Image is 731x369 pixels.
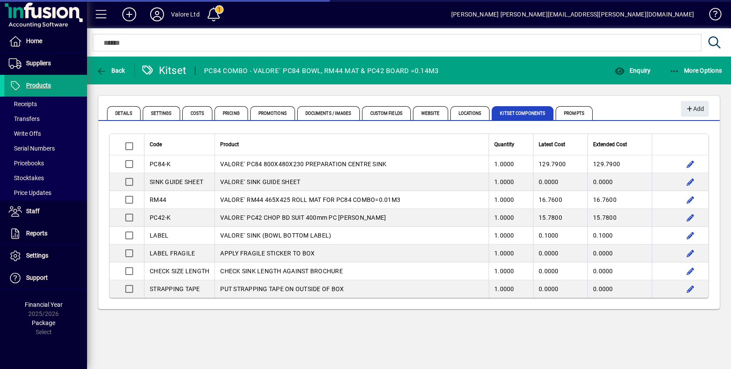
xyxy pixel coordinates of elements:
button: Edit [684,175,697,189]
span: Serial Numbers [9,145,55,152]
td: 1.0000 [489,262,533,280]
a: Write Offs [4,126,87,141]
span: Products [26,82,51,89]
span: Add [685,102,704,116]
td: CHECK SINK LENGTH AGAINST BROCHURE [215,262,489,280]
td: VALORE` PC42 CHOP BD SUIT 400mm PC [PERSON_NAME] [215,209,489,227]
button: Edit [684,246,697,260]
td: 1.0000 [489,245,533,262]
div: SINK GUIDE SHEET [150,178,209,186]
td: 0.0000 [533,262,587,280]
span: Price Updates [9,189,51,196]
td: 0.0000 [587,262,652,280]
span: Latest Cost [539,140,565,149]
span: Kitset Components [492,106,553,120]
button: Edit [684,157,697,171]
div: LABEL FRAGILE [150,249,209,258]
div: CHECK SIZE LENGTH [150,267,209,275]
a: Suppliers [4,53,87,74]
span: Promotions [250,106,295,120]
span: Stocktakes [9,174,44,181]
button: Edit [684,264,697,278]
span: Financial Year [25,301,63,308]
button: Enquiry [612,63,653,78]
button: Add [681,101,709,117]
span: Package [32,319,55,326]
span: Documents / Images [297,106,360,120]
button: Profile [143,7,171,22]
span: Reports [26,230,47,237]
div: LABEL [150,231,209,240]
td: 16.7600 [533,191,587,209]
td: 15.7800 [587,209,652,227]
a: Knowledge Base [703,2,720,30]
a: Staff [4,201,87,222]
div: Kitset [141,64,187,77]
td: 15.7800 [533,209,587,227]
a: Transfers [4,111,87,126]
span: Enquiry [614,67,651,74]
app-page-header-button: Back [87,63,135,78]
span: Code [150,140,162,149]
td: 129.7900 [587,155,652,173]
td: 0.0000 [587,245,652,262]
td: 0.0000 [587,173,652,191]
a: Pricebooks [4,156,87,171]
a: Receipts [4,97,87,111]
td: VALORE` SINK (BOWL BOTTOM LABEL) [215,227,489,245]
td: VALORE` RM44 465X425 ROLL MAT FOR PC84 COMBO=0.01M3 [215,191,489,209]
a: Price Updates [4,185,87,200]
a: Reports [4,223,87,245]
a: Serial Numbers [4,141,87,156]
td: 1.0000 [489,191,533,209]
span: Write Offs [9,130,41,137]
button: Add [115,7,143,22]
a: Settings [4,245,87,267]
td: 1.0000 [489,280,533,298]
div: PC84-K [150,160,209,168]
td: 129.7900 [533,155,587,173]
button: Edit [684,211,697,225]
span: Extended Cost [593,140,627,149]
td: 16.7600 [587,191,652,209]
div: Valore Ltd [171,7,200,21]
span: Custom Fields [362,106,411,120]
span: Costs [182,106,213,120]
span: Transfers [9,115,40,122]
span: Locations [450,106,490,120]
span: Product [220,140,239,149]
td: 0.0000 [533,280,587,298]
div: RM44 [150,195,209,204]
td: APPLY FRAGILE STICKER TO BOX [215,245,489,262]
td: 0.0000 [533,173,587,191]
span: Prompts [556,106,593,120]
td: 1.0000 [489,209,533,227]
td: 0.1000 [533,227,587,245]
span: Home [26,37,42,44]
td: 0.1000 [587,227,652,245]
span: Pricebooks [9,160,44,167]
div: PC84 COMBO - VALORE` PC84 BOWL, RM44 MAT & PC42 BOARD =0.14M3 [204,64,439,78]
td: VALORE` SINK GUIDE SHEET [215,173,489,191]
td: 0.0000 [533,245,587,262]
button: Edit [684,193,697,207]
div: [PERSON_NAME] [PERSON_NAME][EMAIL_ADDRESS][PERSON_NAME][DOMAIN_NAME] [451,7,694,21]
span: Settings [143,106,180,120]
td: VALORE` PC84 800X480X230 PREPARATION CENTRE SINK [215,155,489,173]
td: PUT STRAPPING TAPE ON OUTSIDE OF BOX [215,280,489,298]
span: Pricing [215,106,248,120]
span: Website [413,106,448,120]
td: 1.0000 [489,155,533,173]
span: Suppliers [26,60,51,67]
button: Edit [684,282,697,296]
button: Back [94,63,127,78]
button: More Options [667,63,724,78]
a: Stocktakes [4,171,87,185]
td: 1.0000 [489,173,533,191]
span: Support [26,274,48,281]
span: Receipts [9,101,37,107]
span: Details [107,106,141,120]
a: Support [4,267,87,289]
span: More Options [669,67,722,74]
span: Settings [26,252,48,259]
